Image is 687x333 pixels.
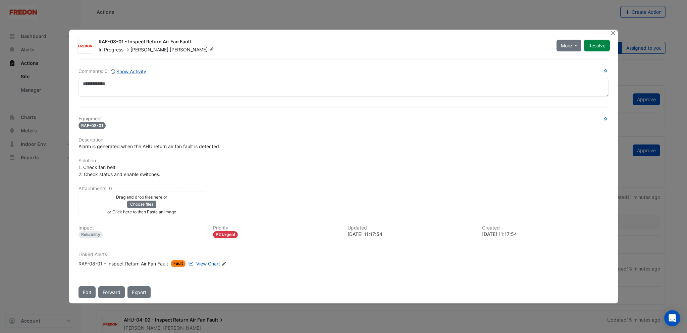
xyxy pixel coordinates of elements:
[196,261,220,266] span: View Chart
[78,231,103,238] div: Reliability
[664,310,680,326] div: Open Intercom Messenger
[98,286,125,298] button: Forward
[482,225,609,231] h6: Created
[127,286,151,298] a: Export
[78,68,147,75] div: Comments: 0
[78,158,609,164] h6: Solution
[78,225,205,231] h6: Impact
[116,195,167,200] small: Drag and drop files here or
[127,201,156,208] button: Choose files
[78,286,96,298] button: Edit
[125,47,129,52] span: ->
[78,137,609,143] h6: Description
[78,122,106,129] span: RAF-08-01
[213,231,238,238] div: P2 Urgent
[187,260,220,267] a: View Chart
[78,252,609,257] h6: Linked Alerts
[78,116,609,122] h6: Equipment
[213,225,339,231] h6: Priority
[99,47,123,52] span: In Progress
[110,68,147,75] button: Show Activity
[77,43,93,49] img: FREDON
[78,164,160,177] span: 1. Check fan belt. 2. Check status and enable switches.
[610,30,617,37] button: Close
[221,261,226,266] fa-icon: Edit Linked Alerts
[130,47,168,52] span: [PERSON_NAME]
[482,231,609,238] div: [DATE] 11:17:54
[107,209,176,214] small: or Click here to then Paste an image
[78,260,168,267] div: RAF-08-01 - Inspect Return Air Fan Fault
[348,231,474,238] div: [DATE] 11:17:54
[557,40,582,51] button: More
[171,260,186,267] span: Fault
[561,42,572,49] span: More
[78,186,609,192] h6: Attachments: 0
[99,38,548,46] div: RAF-08-01 - Inspect Return Air Fan Fault
[170,46,215,53] span: [PERSON_NAME]
[78,143,220,149] span: Alarm is generated when the AHU return air fan fault is detected.
[584,40,610,51] button: Resolve
[348,225,474,231] h6: Updated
